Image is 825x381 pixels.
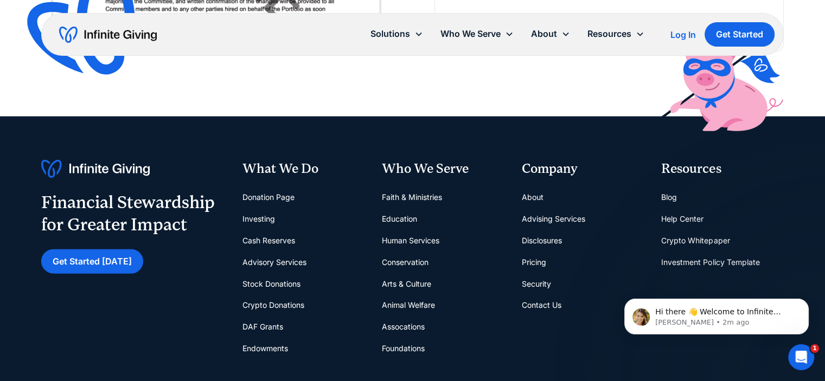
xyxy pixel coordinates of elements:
[242,338,287,359] a: Endowments
[242,186,294,208] a: Donation Page
[587,27,631,41] div: Resources
[41,249,143,274] a: Get Started [DATE]
[382,160,504,178] div: Who We Serve
[242,208,274,230] a: Investing
[522,208,585,230] a: Advising Services
[522,22,579,46] div: About
[522,230,562,251] a: Disclosures
[661,251,759,273] a: Investment Policy Template
[382,338,425,359] a: Foundations
[382,273,431,295] a: Arts & Culture
[522,294,561,316] a: Contact Us
[670,28,696,41] a: Log In
[242,294,304,316] a: Crypto Donations
[661,230,730,251] a: Crypto Whitepaper
[531,27,557,41] div: About
[810,344,819,353] span: 1
[59,26,157,43] a: home
[382,294,435,316] a: Animal Welfare
[608,276,825,352] iframe: Intercom notifications message
[661,160,784,178] div: Resources
[242,251,306,273] a: Advisory Services
[242,160,364,178] div: What We Do
[242,230,295,251] a: Cash Reserves
[362,22,432,46] div: Solutions
[522,251,546,273] a: Pricing
[579,22,653,46] div: Resources
[788,344,814,370] iframe: Intercom live chat
[382,316,425,338] a: Assocations
[382,230,439,251] a: Human Services
[661,186,677,208] a: Blog
[382,186,442,208] a: Faith & Ministries
[522,160,644,178] div: Company
[670,30,696,39] div: Log In
[522,186,543,208] a: About
[705,22,775,47] a: Get Started
[382,251,429,273] a: Conservation
[432,22,522,46] div: Who We Serve
[41,191,215,236] div: Financial Stewardship for Greater Impact
[242,273,300,295] a: Stock Donations
[522,273,551,295] a: Security
[440,27,501,41] div: Who We Serve
[370,27,410,41] div: Solutions
[242,316,283,338] a: DAF Grants
[661,208,704,230] a: Help Center
[382,208,417,230] a: Education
